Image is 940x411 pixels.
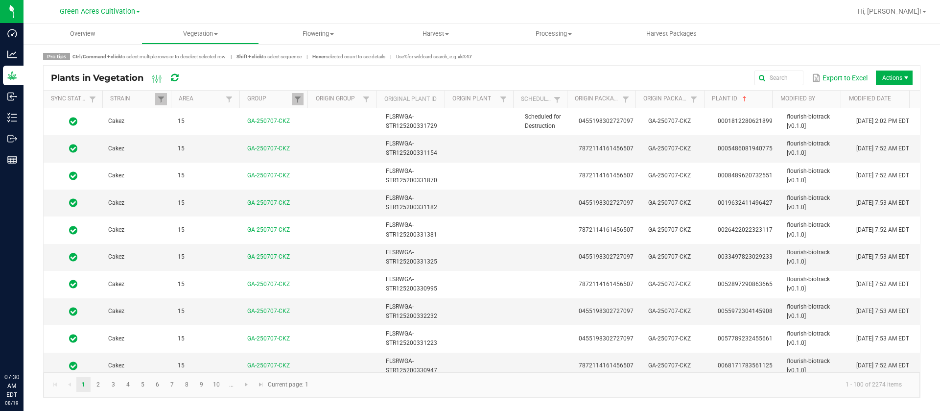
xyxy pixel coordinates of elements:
a: Filter [620,93,632,105]
span: Hi, [PERSON_NAME]! [858,7,921,15]
span: flourish-biotrack [v0.1.0] [787,249,830,265]
span: flourish-biotrack [v0.1.0] [787,194,830,211]
inline-svg: Dashboard [7,28,17,38]
li: Actions [876,71,913,85]
span: Flowering [259,29,376,38]
span: 0455198302727097 [579,335,634,342]
a: GA-250707-CKZ [247,253,290,260]
span: Use for wildcard search, e.g. [396,54,472,59]
span: flourish-biotrack [v0.1.0] [787,358,830,374]
a: Page 10 [210,377,224,392]
span: | [226,53,236,60]
span: 7872114161456507 [579,145,634,152]
a: Page 8 [180,377,194,392]
span: 15 [178,172,185,179]
span: 0001812280621899 [718,118,773,124]
a: GA-250707-CKZ [247,362,290,369]
span: GA-250707-CKZ [648,362,691,369]
span: 0055972304145908 [718,308,773,314]
span: GA-250707-CKZ [648,172,691,179]
a: Filter [292,93,304,105]
span: [DATE] 7:52 AM EDT [856,172,909,179]
a: Filter [497,93,509,105]
span: 15 [178,308,185,314]
strong: Hover [312,54,326,59]
span: 15 [178,281,185,288]
a: Filter [223,93,235,105]
a: Page 9 [194,377,209,392]
span: 7872114161456507 [579,172,634,179]
span: In Sync [69,307,77,316]
span: 15 [178,118,185,124]
inline-svg: Outbound [7,134,17,144]
span: FLSRWGA-STR125200331223 [386,330,437,346]
span: 7872114161456507 [579,281,634,288]
div: Plants in Vegetation [51,70,195,86]
span: flourish-biotrack [v0.1.0] [787,330,830,346]
span: [DATE] 7:52 AM EDT [856,281,909,288]
a: Page 11 [224,377,238,392]
span: GA-250707-CKZ [648,199,691,206]
button: Export to Excel [809,70,870,86]
span: GA-250707-CKZ [648,253,691,260]
a: GA-250707-CKZ [247,199,290,206]
iframe: Resource center unread badge [29,331,41,343]
a: Page 7 [165,377,179,392]
span: [DATE] 7:53 AM EDT [856,253,909,260]
a: Modified DateSortable [849,95,906,103]
a: Origin PlantSortable [452,95,497,103]
span: [DATE] 7:53 AM EDT [856,199,909,206]
span: FLSRWGA-STR125200330947 [386,358,437,374]
a: Harvest [377,24,495,44]
span: Go to the next page [242,381,250,388]
span: GA-250707-CKZ [648,281,691,288]
a: Flowering [259,24,377,44]
span: [DATE] 7:52 AM EDT [856,226,909,233]
span: [DATE] 2:02 PM EDT [856,118,909,124]
span: 7872114161456507 [579,226,634,233]
span: 0008489620732551 [718,172,773,179]
a: Filter [87,93,98,105]
input: Search [754,71,803,85]
strong: % [404,54,407,59]
a: Origin Package Lot NumberSortable [643,95,688,103]
span: to select multiple rows or to deselect selected row [72,54,226,59]
a: StrainSortable [110,95,155,103]
span: flourish-biotrack [v0.1.0] [787,303,830,319]
span: 15 [178,362,185,369]
span: 0005486081940775 [718,145,773,152]
span: | [302,53,312,60]
a: GA-250707-CKZ [247,226,290,233]
strong: ak%47 [458,54,472,59]
span: In Sync [69,279,77,289]
span: [DATE] 7:52 AM EDT [856,362,909,369]
span: 0026422022323117 [718,226,773,233]
span: Processing [495,29,612,38]
a: Processing [495,24,613,44]
a: Filter [155,93,167,105]
span: Cakez [108,172,124,179]
p: 07:30 AM EDT [4,373,19,399]
a: Filter [688,93,700,105]
a: Go to the next page [239,377,254,392]
span: Sortable [741,95,749,103]
span: In Sync [69,198,77,208]
span: In Sync [69,144,77,153]
span: Scheduled for Destruction [525,113,561,129]
span: Cakez [108,226,124,233]
span: GA-250707-CKZ [648,308,691,314]
a: Modified BySortable [780,95,837,103]
span: flourish-biotrack [v0.1.0] [787,221,830,238]
p: 08/19 [4,399,19,407]
span: FLSRWGA-STR125200331325 [386,249,437,265]
span: 0455198302727097 [579,253,634,260]
a: Overview [23,24,141,44]
a: Page 3 [106,377,120,392]
a: GroupSortable [247,95,292,103]
span: GA-250707-CKZ [648,226,691,233]
span: 0057789232455661 [718,335,773,342]
span: 0019632411496427 [718,199,773,206]
inline-svg: Reports [7,155,17,165]
span: Cakez [108,253,124,260]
